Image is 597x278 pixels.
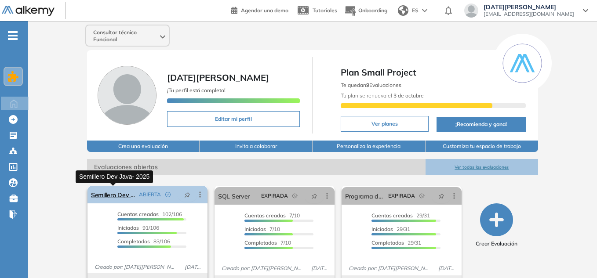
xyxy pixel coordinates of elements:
[305,189,324,203] button: pushpin
[419,193,425,199] span: field-time
[398,5,408,16] img: world
[117,224,159,231] span: 91/106
[244,226,266,232] span: Iniciadas
[8,35,18,36] i: -
[371,239,421,246] span: 29/31
[244,239,277,246] span: Completados
[313,7,337,14] span: Tutoriales
[371,226,393,232] span: Iniciadas
[91,186,135,203] a: Semillero Dev Java- 2025
[200,141,313,152] button: Invita a colaborar
[167,72,269,83] span: [DATE][PERSON_NAME]
[371,212,413,219] span: Cuentas creadas
[165,192,171,197] span: check-circle
[341,116,429,132] button: Ver planes
[117,211,182,217] span: 102/106
[341,92,424,99] span: Tu plan se renueva el
[241,7,288,14] span: Agendar una demo
[87,159,426,175] span: Evaluaciones abiertas
[117,238,170,245] span: 83/106
[218,264,308,272] span: Creado por: [DATE][PERSON_NAME]
[371,239,404,246] span: Completados
[476,240,517,248] span: Crear Evaluación
[388,192,415,200] span: EXPIRADA
[244,226,280,232] span: 7/10
[344,1,387,20] button: Onboarding
[91,263,181,271] span: Creado por: [DATE][PERSON_NAME]
[432,189,451,203] button: pushpin
[98,66,157,125] img: Foto de perfil
[117,238,150,245] span: Completados
[261,192,288,200] span: EXPIRADA
[553,236,597,278] div: Widget de chat
[218,187,250,205] a: SQL Server
[422,9,427,12] img: arrow
[345,187,385,205] a: Programa de formación
[313,141,426,152] button: Personaliza la experiencia
[167,111,300,127] button: Editar mi perfil
[139,191,161,199] span: ABIERTA
[244,212,286,219] span: Cuentas creadas
[341,82,401,88] span: Te quedan Evaluaciones
[366,82,369,88] b: 9
[435,264,458,272] span: [DATE]
[76,170,153,183] div: Semillero Dev Java- 2025
[412,7,419,14] span: ES
[484,11,574,18] span: [EMAIL_ADDRESS][DOMAIN_NAME]
[553,236,597,278] iframe: Chat Widget
[93,29,158,43] span: Consultor técnico Funcional
[311,192,317,199] span: pushpin
[426,141,539,152] button: Customiza tu espacio de trabajo
[167,87,226,94] span: ¡Tu perfil está completo!
[2,6,55,17] img: Logo
[371,226,410,232] span: 29/31
[358,7,387,14] span: Onboarding
[341,66,526,79] span: Plan Small Project
[426,159,539,175] button: Ver todas las evaluaciones
[392,92,424,99] b: 3 de octubre
[87,141,200,152] button: Crea una evaluación
[292,193,298,199] span: field-time
[244,212,300,219] span: 7/10
[231,4,288,15] a: Agendar una demo
[117,211,159,217] span: Cuentas creadas
[371,212,430,219] span: 29/31
[476,203,517,248] button: Crear Evaluación
[308,264,331,272] span: [DATE]
[181,263,204,271] span: [DATE]
[438,192,444,199] span: pushpin
[345,264,435,272] span: Creado por: [DATE][PERSON_NAME]
[437,117,526,132] button: ¡Recomienda y gana!
[244,239,291,246] span: 7/10
[184,191,190,198] span: pushpin
[117,224,139,231] span: Iniciadas
[484,4,574,11] span: [DATE][PERSON_NAME]
[178,188,197,202] button: pushpin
